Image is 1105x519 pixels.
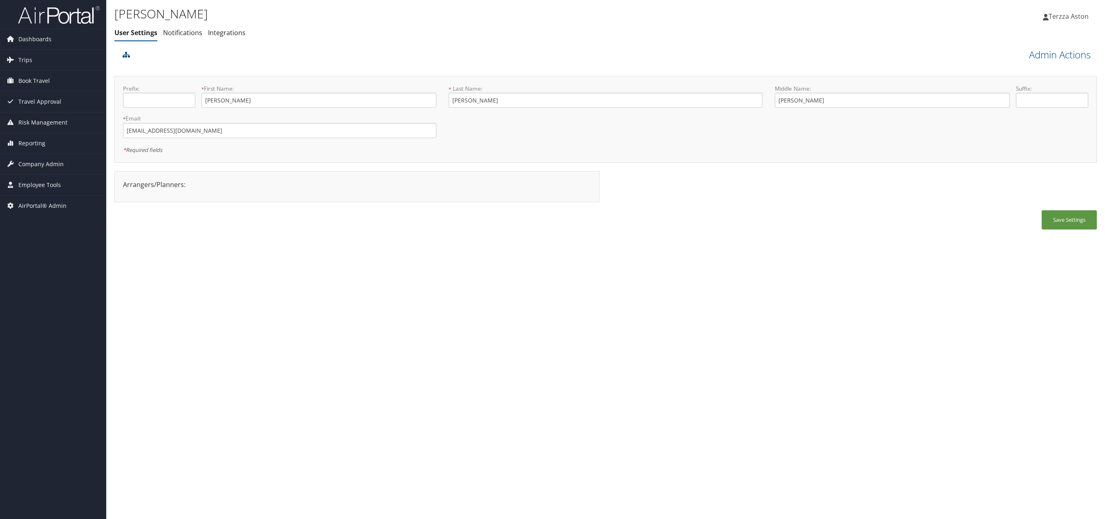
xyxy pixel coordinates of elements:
[449,85,762,93] label: Last Name:
[1043,4,1097,29] a: Terzza Aston
[18,196,67,216] span: AirPortal® Admin
[117,180,597,189] div: Arrangers/Planners:
[123,114,436,123] label: Email:
[201,85,436,93] label: First Name:
[123,85,195,93] label: Prefix:
[1042,210,1097,229] button: Save Settings
[18,133,45,154] span: Reporting
[18,112,67,133] span: Risk Management
[208,28,246,37] a: Integrations
[1029,48,1091,62] a: Admin Actions
[123,146,162,154] em: Required fields
[163,28,202,37] a: Notifications
[1049,12,1089,21] span: Terzza Aston
[18,91,61,112] span: Travel Approval
[18,175,61,195] span: Employee Tools
[18,50,32,70] span: Trips
[18,71,50,91] span: Book Travel
[18,5,100,25] img: airportal-logo.png
[18,29,51,49] span: Dashboards
[775,85,1010,93] label: Middle Name:
[114,5,769,22] h1: [PERSON_NAME]
[114,28,157,37] a: User Settings
[1016,85,1088,93] label: Suffix:
[18,154,64,174] span: Company Admin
